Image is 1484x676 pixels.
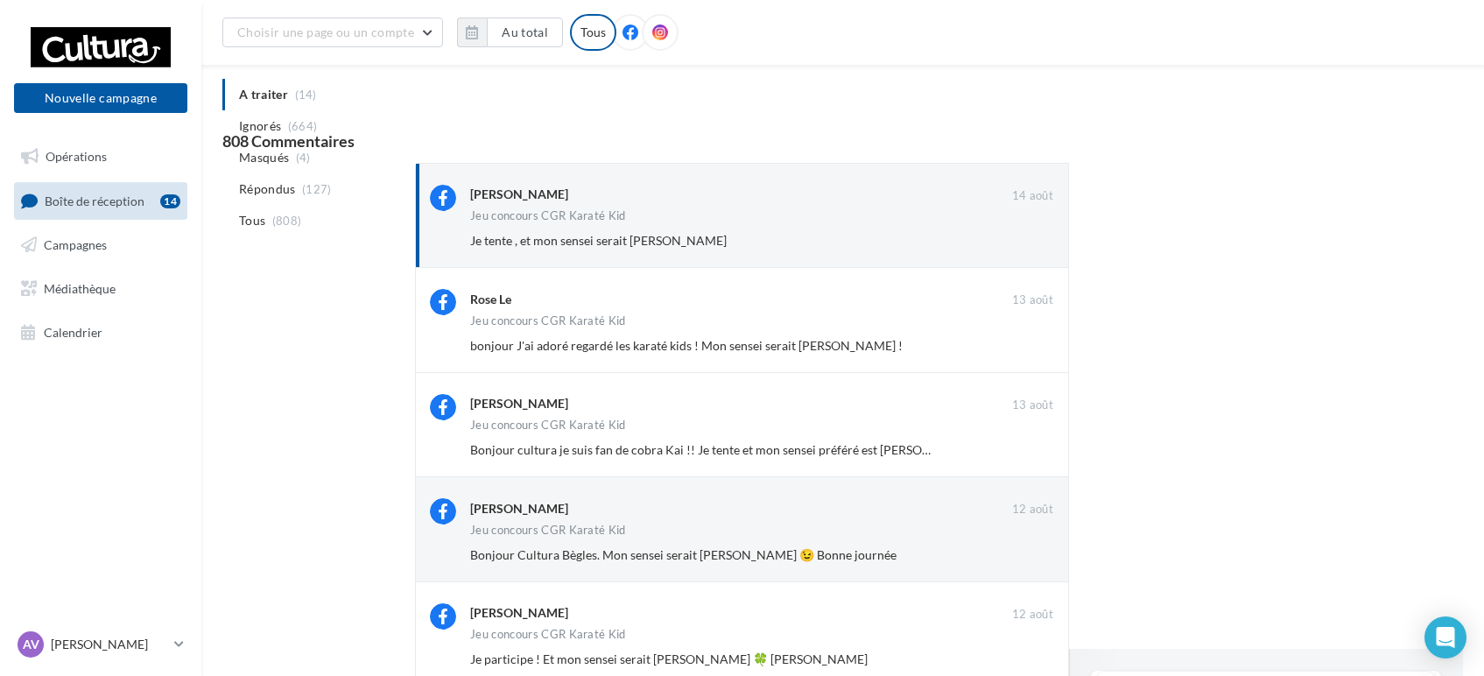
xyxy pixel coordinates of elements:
div: 808 Commentaires [222,133,1463,149]
button: Au total [457,18,563,47]
button: Au total [487,18,563,47]
div: [PERSON_NAME] [470,604,568,622]
div: [PERSON_NAME] [470,395,568,412]
span: 14 août [1012,188,1053,204]
a: Campagnes [11,227,191,264]
span: Choisir une page ou un compte [237,25,414,39]
span: 12 août [1012,502,1053,518]
span: Médiathèque [44,281,116,296]
div: Tous [570,14,616,51]
div: [PERSON_NAME] [470,186,568,203]
span: Masqués [239,149,289,166]
span: Bonjour cultura je suis fan de cobra Kai !! Je tente et mon sensei préféré est [PERSON_NAME] !!!! 🐍 [470,442,1015,457]
p: [PERSON_NAME] [51,636,167,653]
div: Jeu concours CGR Karaté Kid [470,419,626,431]
a: Médiathèque [11,271,191,307]
span: Calendrier [44,324,102,339]
a: Boîte de réception14 [11,182,191,220]
span: Je participe ! Et mon sensei serait [PERSON_NAME] 🍀 [PERSON_NAME] [470,651,868,666]
div: Open Intercom Messenger [1424,616,1466,658]
span: Je tente , et mon sensei serait [PERSON_NAME] [470,233,727,248]
span: (808) [272,214,302,228]
span: 12 août [1012,607,1053,623]
span: 13 août [1012,292,1053,308]
span: Répondus [239,180,296,198]
div: Jeu concours CGR Karaté Kid [470,210,626,222]
span: (127) [302,182,332,196]
span: Campagnes [44,237,107,252]
div: [PERSON_NAME] [470,500,568,518]
div: Rose Le [470,291,511,308]
div: 14 [160,194,180,208]
div: Jeu concours CGR Karaté Kid [470,629,626,640]
button: Choisir une page ou un compte [222,18,443,47]
span: Ignorés [239,117,281,135]
a: Calendrier [11,314,191,351]
a: Opérations [11,138,191,175]
span: bonjour J'ai adoré regardé les karaté kids ! Mon sensei serait [PERSON_NAME] ! [470,338,903,353]
span: (4) [296,151,311,165]
button: Nouvelle campagne [14,83,187,113]
div: Jeu concours CGR Karaté Kid [470,525,626,536]
span: 13 août [1012,398,1053,413]
div: Jeu concours CGR Karaté Kid [470,315,626,327]
a: AV [PERSON_NAME] [14,628,187,661]
span: Tous [239,212,265,229]
span: Opérations [46,149,107,164]
span: Boîte de réception [45,193,144,208]
span: AV [23,636,39,653]
span: Bonjour Cultura Bègles. Mon sensei serait [PERSON_NAME] 😉 Bonne journée [470,547,897,562]
span: (664) [288,119,318,133]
